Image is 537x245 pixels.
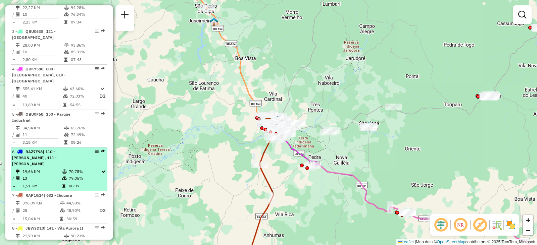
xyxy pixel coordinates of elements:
td: 19,66 KM [22,168,62,175]
i: % de utilização da cubagem [62,176,67,180]
div: Atividade não roteirizada - DURVAL ALVES CARVALH [481,94,498,101]
span: RAZ7F98 [26,149,43,154]
em: Opções [95,112,99,116]
td: 44,98% [66,200,93,206]
i: % de utilização da cubagem [64,12,69,16]
span: QBU0638 [26,29,43,34]
em: Rota exportada [101,29,105,33]
em: Opções [95,67,99,71]
i: % de utilização do peso [64,43,69,47]
td: 376,09 KM [22,200,59,206]
div: Atividade não roteirizada - Mercado Bom preco [385,104,402,110]
td: = [12,139,15,146]
td: 85,31% [70,49,104,55]
div: Atividade não roteirizada - UILLIAM SOARES DE BR [323,127,340,134]
i: Distância Total [16,234,20,238]
i: % de utilização do peso [60,201,65,205]
td: 70,78% [68,168,101,175]
i: Distância Total [16,126,20,130]
span: 6 - [12,149,57,166]
img: Exibir/Ocultar setores [505,220,516,230]
td: 54:55 [69,102,99,108]
td: 63,60% [69,85,99,92]
a: Exibir filtros [516,8,529,21]
td: 08:26 [70,139,104,146]
td: = [12,216,15,222]
td: 07:34 [70,19,104,25]
a: Leaflet [398,240,414,244]
span: 3 - [12,29,56,40]
td: 25 [22,206,59,215]
td: 13,89 KM [22,102,63,108]
td: 08:37 [68,183,101,189]
td: 1,51 KM [22,183,62,189]
td: 10 [22,49,64,55]
td: 90,23% [70,233,104,239]
i: Total de Atividades [16,176,20,180]
td: 10 [22,11,64,18]
span: − [526,226,530,234]
em: Rota exportada [101,112,105,116]
i: % de utilização da cubagem [60,208,65,212]
i: Tempo total em rota [62,184,65,188]
td: 94,28% [70,4,104,11]
td: 11 [22,131,64,138]
span: | 110 - [PERSON_NAME], 111 - [PERSON_NAME] [12,149,57,166]
span: | 600 - [GEOGRAPHIC_DATA], 610 - [GEOGRAPHIC_DATA] [12,66,66,83]
em: Rota exportada [101,193,105,197]
td: 28,03 KM [22,42,64,49]
p: D3 [99,93,106,100]
td: 48,90% [66,206,93,215]
td: 93,86% [70,42,104,49]
em: Opções [95,193,99,197]
span: RAP1G14 [26,193,44,198]
i: Total de Atividades [16,94,20,98]
i: % de utilização do peso [64,234,69,238]
td: 22,27 KM [22,4,64,11]
img: Warecloud Casa Jardim Monte Líbano [273,116,282,124]
td: 555,41 KM [22,85,63,92]
i: Tempo total em rota [60,217,63,221]
td: 30:59 [66,216,93,222]
span: 5 - [12,112,70,123]
span: Ocultar deslocamento [433,217,449,233]
td: 72,49% [70,131,104,138]
i: % de utilização do peso [64,6,69,10]
i: Rota otimizada [101,87,105,91]
i: Distância Total [16,170,20,174]
td: 2,23 KM [22,19,64,25]
i: Total de Atividades [16,133,20,137]
em: Rota exportada [101,67,105,71]
i: % de utilização da cubagem [63,94,68,98]
td: = [12,56,15,63]
td: 3,18 KM [22,139,64,146]
span: 8 - [12,226,83,231]
span: 4 - [12,66,66,83]
div: Atividade não roteirizada - ANNY CAROLINE MIRAND [479,93,496,100]
td: 79,05% [68,175,101,182]
em: Opções [95,149,99,154]
td: / [12,92,15,101]
div: Atividade não roteirizada - HELIO CATARINO MEDEI [360,123,377,130]
i: % de utilização da cubagem [64,133,69,137]
p: D2 [94,207,106,215]
td: 07:43 [70,56,104,63]
span: QBU0F68 [26,112,43,117]
div: Map data © contributors,© 2025 TomTom, Microsoft [396,239,537,245]
i: % de utilização do peso [63,87,68,91]
em: Rota exportada [101,226,105,230]
div: Atividade não roteirizada - 61.453.250 LUIZ FERNANDO BARACHO [198,5,215,12]
td: = [12,183,15,189]
span: Ocultar NR [452,217,469,233]
i: Distância Total [16,6,20,10]
i: Tempo total em rota [64,140,67,144]
span: Exibir rótulo [472,217,488,233]
span: | 632 - Itiquara [44,193,72,198]
a: OpenStreetMap [437,240,466,244]
td: / [12,131,15,138]
i: Tempo total em rota [64,58,67,62]
td: = [12,19,15,25]
img: SÃO JOSÉ DO POVO [364,122,373,130]
td: 34,94 KM [22,125,64,131]
i: Distância Total [16,87,20,91]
